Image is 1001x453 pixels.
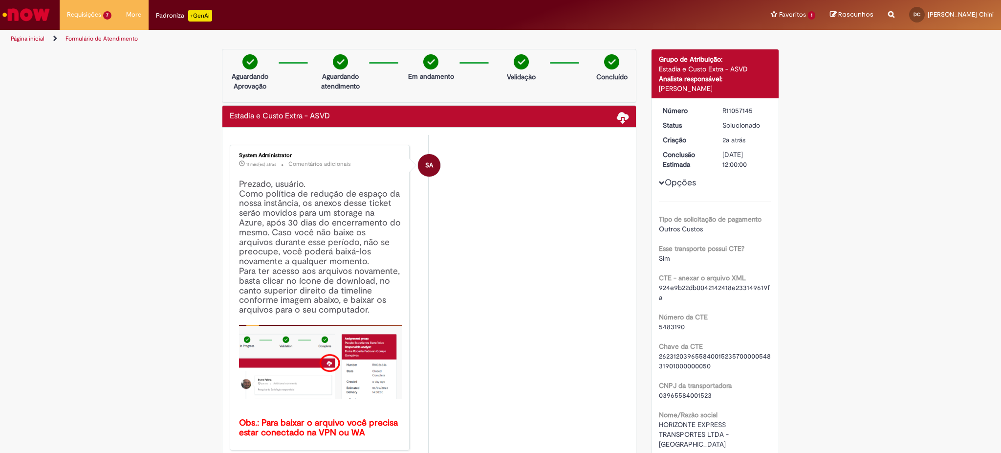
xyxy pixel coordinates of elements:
b: Chave da CTE [659,342,703,351]
dt: Status [655,120,716,130]
div: Solucionado [722,120,768,130]
span: Requisições [67,10,101,20]
p: Em andamento [408,71,454,81]
div: Estadia e Custo Extra - ASVD [659,64,772,74]
img: check-circle-green.png [514,54,529,69]
span: Favoritos [779,10,806,20]
span: Outros Custos [659,225,703,233]
span: 26231203965584001523570000054831901000000050 [659,352,771,370]
a: Rascunhos [830,10,873,20]
div: Padroniza [156,10,212,22]
img: check-circle-green.png [423,54,438,69]
span: More [126,10,141,20]
a: Página inicial [11,35,44,43]
div: [PERSON_NAME] [659,84,772,93]
div: System Administrator [239,153,402,159]
p: Aguardando atendimento [317,71,364,91]
div: Analista responsável: [659,74,772,84]
img: ServiceNow [1,5,51,24]
span: [PERSON_NAME] Chini [928,10,994,19]
span: Baixar anexos [617,111,629,123]
b: Obs.: Para baixar o arquivo você precisa estar conectado na VPN ou WA [239,417,400,438]
img: x_mdbda_azure_blob.picture2.png [239,325,402,399]
time: 02/02/2024 12:04:10 [722,136,745,144]
img: check-circle-green.png [604,54,619,69]
span: DC [914,11,920,18]
dt: Número [655,106,716,115]
div: System Administrator [418,154,440,177]
span: 11 mês(es) atrás [246,161,276,167]
b: Tipo de solicitação de pagamento [659,215,762,224]
span: SA [425,154,433,177]
dt: Conclusão Estimada [655,150,716,169]
p: +GenAi [188,10,212,22]
span: Sim [659,254,670,263]
p: Aguardando Aprovação [226,71,274,91]
span: HORIZONTE EXPRESS TRANSPORTES LTDA - [GEOGRAPHIC_DATA] [659,420,731,449]
h4: Prezado, usuário. Como política de redução de espaço da nossa instância, os anexos desse ticket s... [239,180,402,438]
span: 1 [808,11,815,20]
small: Comentários adicionais [288,160,351,168]
dt: Criação [655,135,716,145]
b: Número da CTE [659,313,708,321]
p: Concluído [596,72,628,82]
div: Grupo de Atribuição: [659,54,772,64]
div: 02/02/2024 12:04:10 [722,135,768,145]
a: Formulário de Atendimento [65,35,138,43]
time: 31/10/2024 07:51:45 [246,161,276,167]
b: CNPJ da transportadora [659,381,732,390]
img: check-circle-green.png [242,54,258,69]
div: [DATE] 12:00:00 [722,150,768,169]
span: Rascunhos [838,10,873,19]
b: CTE - anexar o arquivo XML [659,273,746,282]
span: 924e9b22db0042142418e233149619fa [659,283,770,302]
h2: Estadia e Custo Extra - ASVD Histórico de tíquete [230,112,330,121]
p: Validação [507,72,536,82]
b: Esse transporte possui CTE? [659,244,744,253]
img: check-circle-green.png [333,54,348,69]
span: 5483190 [659,322,685,331]
div: R11057145 [722,106,768,115]
ul: Trilhas de página [7,30,660,48]
span: 03965584001523 [659,391,712,400]
b: Nome/Razão social [659,410,718,419]
span: 2a atrás [722,136,745,144]
span: 7 [103,11,111,20]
